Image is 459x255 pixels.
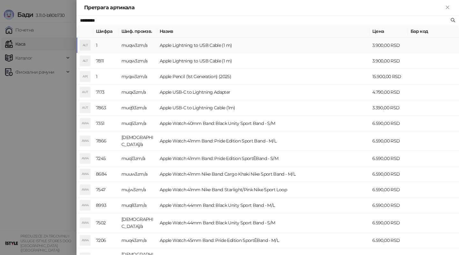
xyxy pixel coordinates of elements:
[370,166,408,182] td: 6.590,00 RSD
[80,185,90,195] div: AW4
[119,100,157,116] td: muq93zm/a
[408,25,459,38] th: Бар код
[370,38,408,53] td: 3.900,00 RSD
[84,4,444,11] div: Претрага артикала
[93,69,119,84] td: 1
[157,84,370,100] td: Apple USB-C to Lightning Adapter
[157,151,370,166] td: Apple Watch 41mm Band: Pride Edition SportÊBand - S/M
[93,116,119,131] td: 7351
[370,213,408,233] td: 6.590,00 RSD
[370,131,408,151] td: 6.590,00 RSD
[157,233,370,248] td: Apple Watch 45mm Band: Pride Edition SportÊBand - M/L
[370,116,408,131] td: 6.590,00 RSD
[80,87,90,97] div: AUT
[119,84,157,100] td: muqx3zm/a
[119,69,157,84] td: myqw3zm/a
[80,200,90,210] div: AW4
[370,53,408,69] td: 3.900,00 RSD
[93,38,119,53] td: 1
[157,116,370,131] td: Apple Watch 40mm Band: Black Unity Sport Band - S/M
[93,151,119,166] td: 7245
[370,151,408,166] td: 6.590,00 RSD
[370,233,408,248] td: 6.590,00 RSD
[80,71,90,82] div: AP(
[80,40,90,50] div: ALT
[119,151,157,166] td: muq13zm/a
[119,25,157,38] th: Шиф. произв.
[119,53,157,69] td: muqw3zm/a
[370,100,408,116] td: 3.390,00 RSD
[93,182,119,198] td: 7547
[80,153,90,164] div: AW4
[157,25,370,38] th: Назив
[80,218,90,228] div: AW4
[119,182,157,198] td: mujw3zm/a
[80,118,90,128] div: AW4
[157,131,370,151] td: Apple Watch 41mm Band: Pride Edition Sport Band - M/L
[93,53,119,69] td: 7811
[119,166,157,182] td: muuw3zm/a
[444,4,451,11] button: Close
[157,38,370,53] td: Apple Lightning to USB Cable (1 m)
[80,169,90,179] div: AW4
[157,198,370,213] td: Apple Watch 44mm Band: Black Unity Sport Band - M/L
[93,84,119,100] td: 7173
[119,131,157,151] td: [DEMOGRAPHIC_DATA]/a
[370,182,408,198] td: 6.590,00 RSD
[119,213,157,233] td: [DEMOGRAPHIC_DATA]/a
[370,69,408,84] td: 15.900,00 RSD
[370,84,408,100] td: 4.790,00 RSD
[157,100,370,116] td: Apple USB-C to Lightning Cable (1m)
[157,69,370,84] td: Apple Pencil (1st Generation) (2025)
[157,182,370,198] td: Apple Watch 41mm Nike Band: Starlight/Pink Nike Sport Loop
[370,198,408,213] td: 6.590,00 RSD
[93,213,119,233] td: 7502
[157,53,370,69] td: Apple Lightning to USB Cable (1 m)
[93,166,119,182] td: 8684
[80,136,90,146] div: AW4
[119,38,157,53] td: muqw3zm/a
[119,198,157,213] td: muq83zm/a
[93,198,119,213] td: 8993
[80,56,90,66] div: ALT
[93,100,119,116] td: 7863
[93,131,119,151] td: 7866
[93,25,119,38] th: Шифра
[119,233,157,248] td: muq43zm/a
[80,103,90,113] div: AUT
[370,25,408,38] th: Цена
[119,116,157,131] td: muq53zm/a
[157,213,370,233] td: Apple Watch 44mm Band: Black Unity Sport Band - S/M
[93,233,119,248] td: 7206
[157,166,370,182] td: Apple Watch 41mm Nike Band: Cargo Khaki Nike Sport Band - M/L
[80,235,90,245] div: AW4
